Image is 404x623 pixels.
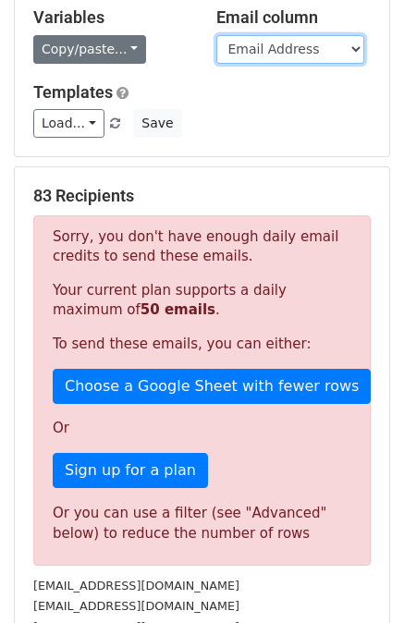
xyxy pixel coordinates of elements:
a: Templates [33,82,113,102]
a: Copy/paste... [33,35,146,64]
p: Your current plan supports a daily maximum of . [53,281,351,320]
p: To send these emails, you can either: [53,335,351,354]
h5: Email column [216,7,372,28]
a: Choose a Google Sheet with fewer rows [53,369,371,404]
a: Load... [33,109,104,138]
small: [EMAIL_ADDRESS][DOMAIN_NAME] [33,579,239,592]
div: Or you can use a filter (see "Advanced" below) to reduce the number of rows [53,503,351,544]
small: [EMAIL_ADDRESS][DOMAIN_NAME] [33,599,239,613]
p: Sorry, you don't have enough daily email credits to send these emails. [53,227,351,266]
iframe: Chat Widget [312,534,404,623]
strong: 50 emails [141,301,215,318]
h5: 83 Recipients [33,186,371,206]
p: Or [53,419,351,438]
a: Sign up for a plan [53,453,208,488]
button: Save [133,109,181,138]
h5: Variables [33,7,189,28]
